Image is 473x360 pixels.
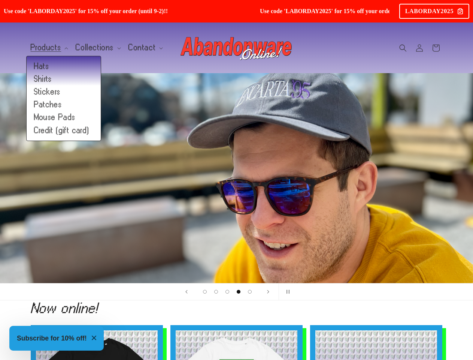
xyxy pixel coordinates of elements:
[124,40,166,55] summary: Contact
[222,286,233,297] button: Load slide 3 of 5
[128,44,156,51] span: Contact
[233,286,244,297] button: Load slide 4 of 5
[27,124,101,137] a: Credit (gift card)
[26,40,72,55] summary: Products
[199,286,210,297] button: Load slide 1 of 5
[27,98,101,111] a: Patches
[178,30,295,66] a: Abandonware
[178,283,195,300] button: Previous slide
[71,40,124,55] summary: Collections
[27,85,101,98] a: Stickers
[27,111,101,124] a: Mouse Pads
[399,4,469,19] div: LABORDAY2025
[181,33,293,63] img: Abandonware
[31,44,61,51] span: Products
[244,286,255,297] button: Load slide 5 of 5
[76,44,114,51] span: Collections
[210,286,222,297] button: Load slide 2 of 5
[3,7,250,15] span: Use code 'LABORDAY2025' for 15% off your order (until 9-2)!!
[260,283,276,300] button: Next slide
[27,73,101,85] a: Shirts
[27,60,101,73] a: Hats
[31,302,443,314] h2: Now online!
[279,283,295,300] button: Pause slideshow
[395,40,411,56] summary: Search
